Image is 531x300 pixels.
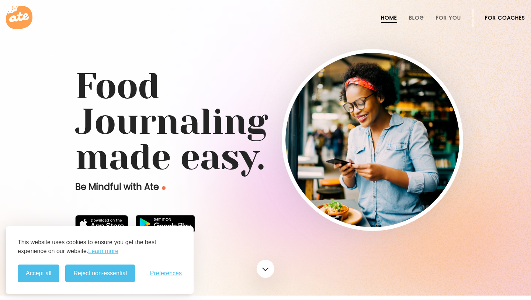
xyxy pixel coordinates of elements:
[150,270,182,277] span: Preferences
[485,15,525,21] a: For Coaches
[409,15,424,21] a: Blog
[150,270,182,277] button: Toggle preferences
[381,15,397,21] a: Home
[75,215,128,233] img: badge-download-apple.svg
[65,265,135,282] button: Reject non-essential
[136,215,195,233] img: badge-download-google.png
[75,181,282,193] p: Be Mindful with Ate
[88,247,118,256] a: Learn more
[436,15,461,21] a: For You
[285,53,459,227] img: home-hero-img-rounded.png
[75,69,456,175] h1: Food Journaling made easy.
[18,238,182,256] p: This website uses cookies to ensure you get the best experience on our website.
[18,265,59,282] button: Accept all cookies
